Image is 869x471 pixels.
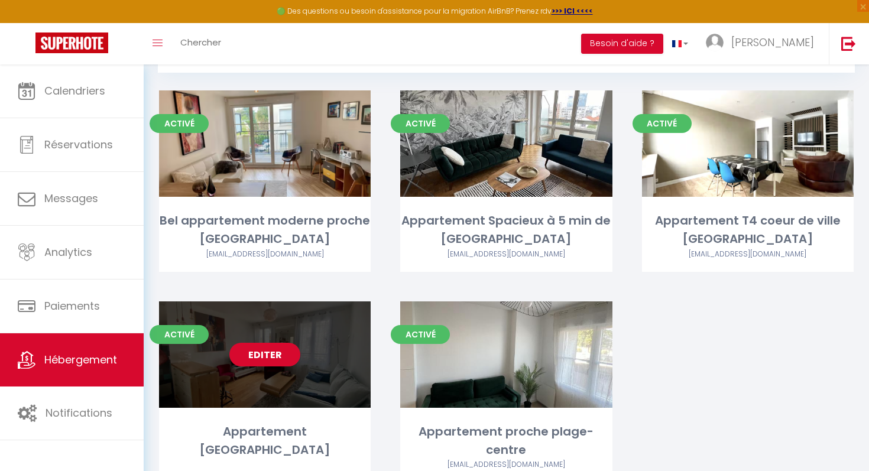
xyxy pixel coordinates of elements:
[400,249,612,260] div: Airbnb
[180,36,221,48] span: Chercher
[841,36,856,51] img: logout
[581,34,663,54] button: Besoin d'aide ?
[150,114,209,133] span: Activé
[697,23,829,64] a: ... [PERSON_NAME]
[44,245,92,259] span: Analytics
[159,212,371,249] div: Bel appartement moderne proche [GEOGRAPHIC_DATA]
[44,298,100,313] span: Paiements
[400,459,612,470] div: Airbnb
[642,212,854,249] div: Appartement T4 coeur de ville [GEOGRAPHIC_DATA]
[44,83,105,98] span: Calendriers
[400,212,612,249] div: Appartement Spacieux à 5 min de [GEOGRAPHIC_DATA]
[171,23,230,64] a: Chercher
[633,114,692,133] span: Activé
[552,6,593,16] a: >>> ICI <<<<
[159,423,371,460] div: Appartement [GEOGRAPHIC_DATA]
[391,114,450,133] span: Activé
[35,33,108,53] img: Super Booking
[44,191,98,206] span: Messages
[731,35,814,50] span: [PERSON_NAME]
[150,325,209,344] span: Activé
[400,423,612,460] div: Appartement proche plage-centre
[391,325,450,344] span: Activé
[46,405,112,420] span: Notifications
[642,249,854,260] div: Airbnb
[706,34,724,51] img: ...
[229,343,300,366] a: Editer
[44,137,113,152] span: Réservations
[159,249,371,260] div: Airbnb
[44,352,117,367] span: Hébergement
